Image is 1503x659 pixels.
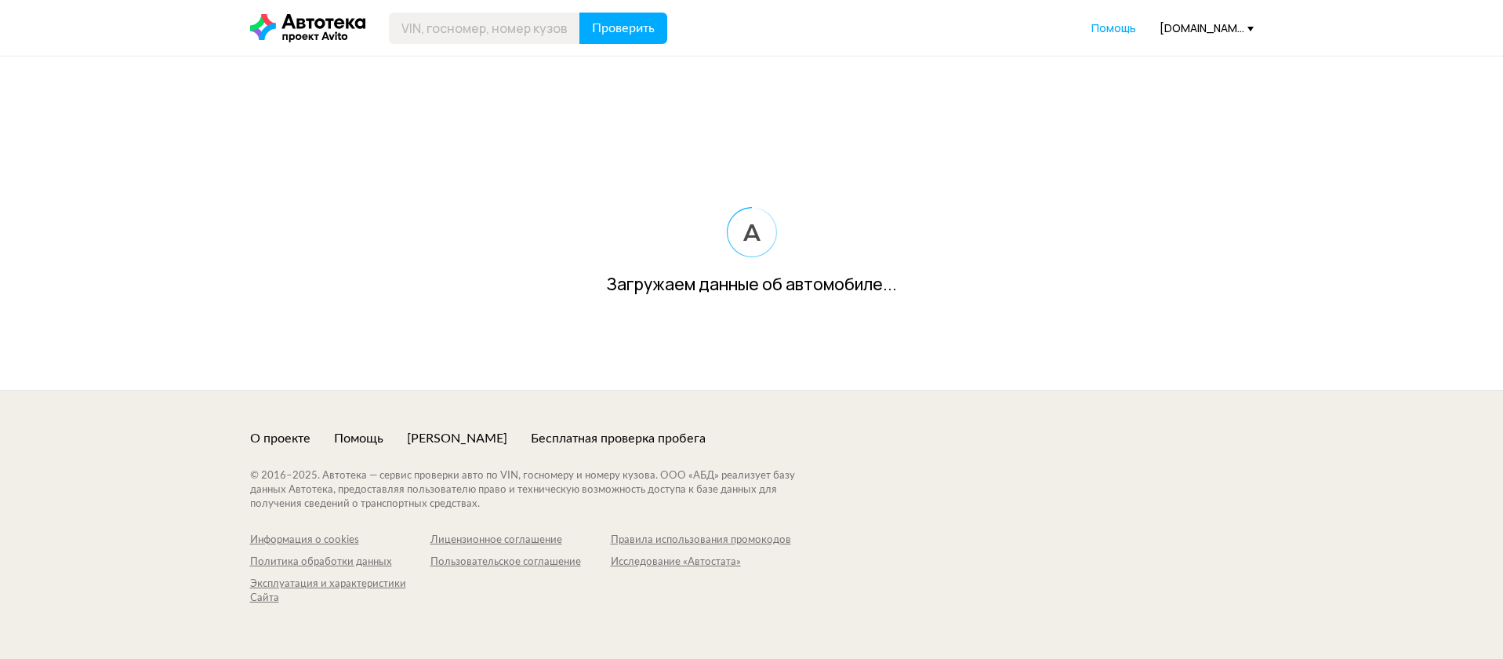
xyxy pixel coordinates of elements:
a: Бесплатная проверка пробега [531,430,706,447]
a: [PERSON_NAME] [407,430,507,447]
input: VIN, госномер, номер кузова [389,13,580,44]
a: Лицензионное соглашение [430,533,611,548]
a: О проекте [250,430,310,447]
a: Политика обработки данных [250,555,430,570]
a: Эксплуатация и характеристики Сайта [250,577,430,606]
a: Исследование «Автостата» [611,555,791,570]
div: © 2016– 2025 . Автотека — сервис проверки авто по VIN, госномеру и номеру кузова. ООО «АБД» реали... [250,469,826,512]
div: Загружаем данные об автомобиле... [606,273,897,296]
a: Помощь [334,430,383,447]
button: Проверить [579,13,667,44]
a: Пользовательское соглашение [430,555,611,570]
span: Помощь [1091,20,1136,35]
span: Проверить [592,22,655,35]
a: Информация о cookies [250,533,430,548]
a: Помощь [1091,20,1136,36]
a: Правила использования промокодов [611,533,791,548]
div: [DOMAIN_NAME][EMAIL_ADDRESS][DOMAIN_NAME] [1160,20,1254,35]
